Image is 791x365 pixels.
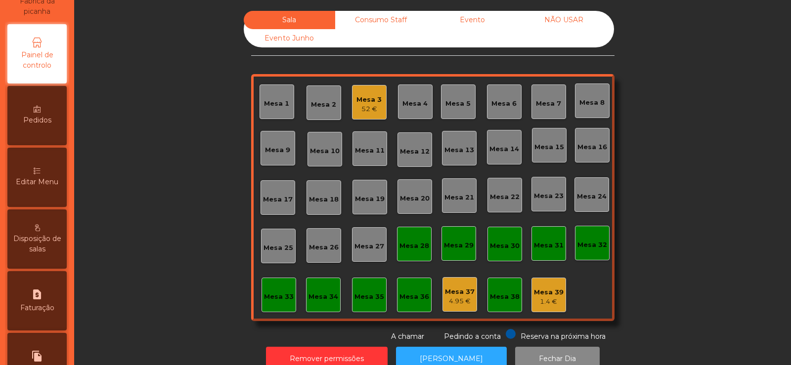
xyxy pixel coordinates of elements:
div: Mesa 28 [399,241,429,251]
div: 52 € [356,104,382,114]
div: 1.4 € [534,297,564,307]
div: Mesa 30 [490,241,520,251]
div: Mesa 23 [534,191,564,201]
div: Mesa 25 [264,243,293,253]
span: Pedidos [23,115,51,125]
span: Reserva na próxima hora [521,332,606,341]
div: Mesa 5 [445,99,471,109]
div: Mesa 16 [577,142,607,152]
div: Mesa 12 [400,147,430,157]
div: Mesa 10 [310,146,340,156]
div: Mesa 39 [534,287,564,297]
span: A chamar [391,332,424,341]
span: Painel de controlo [10,50,64,71]
div: Mesa 38 [490,292,520,302]
i: request_page [31,288,43,300]
div: Mesa 20 [400,194,430,203]
div: Mesa 2 [311,100,336,110]
div: Evento [427,11,518,29]
div: Mesa 37 [445,287,475,297]
div: Mesa 34 [308,292,338,302]
div: Evento Junho [244,29,335,47]
div: Mesa 7 [536,99,561,109]
div: Mesa 22 [490,192,520,202]
span: Pedindo a conta [444,332,501,341]
i: file_copy [31,350,43,362]
div: Mesa 19 [355,194,385,204]
div: Sala [244,11,335,29]
span: Editar Menu [16,177,58,187]
div: Mesa 21 [444,193,474,203]
div: Mesa 32 [577,240,607,250]
div: Mesa 17 [263,195,293,204]
span: Faturação [20,303,54,313]
div: Mesa 24 [577,192,607,202]
div: Mesa 14 [489,144,519,154]
div: Consumo Staff [335,11,427,29]
div: Mesa 3 [356,95,382,105]
div: Mesa 31 [534,241,564,250]
div: 4.95 € [445,296,475,306]
div: Mesa 15 [534,142,564,152]
div: Mesa 36 [399,292,429,302]
div: Mesa 29 [444,241,474,250]
div: Mesa 13 [444,145,474,155]
div: Mesa 33 [264,292,294,302]
div: Mesa 8 [579,98,605,108]
div: NÃO USAR [518,11,610,29]
div: Mesa 1 [264,99,289,109]
div: Mesa 18 [309,195,339,204]
div: Mesa 26 [309,243,339,252]
div: Mesa 35 [354,292,384,302]
div: Mesa 11 [355,146,385,156]
div: Mesa 6 [491,99,517,109]
div: Mesa 27 [354,242,384,251]
div: Mesa 9 [265,145,290,155]
div: Mesa 4 [402,99,428,109]
span: Disposição de salas [10,234,64,254]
